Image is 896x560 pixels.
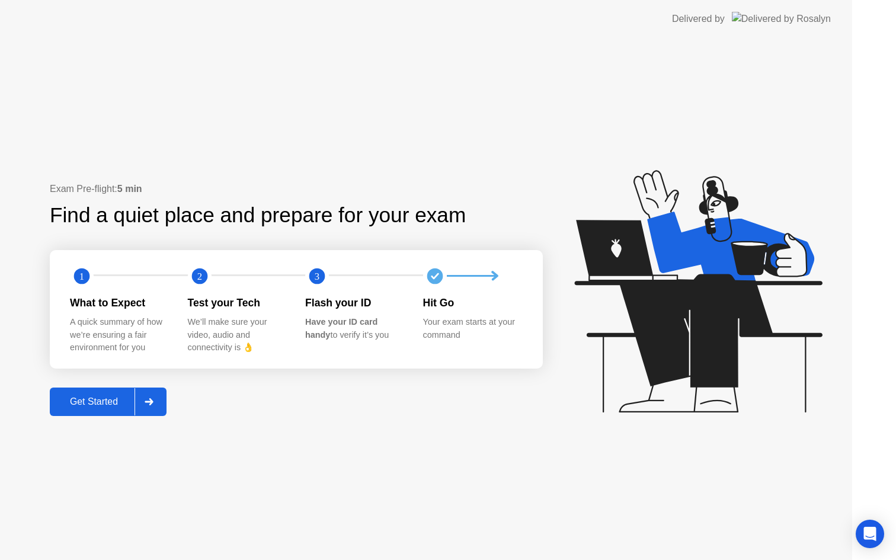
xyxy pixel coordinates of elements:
div: We’ll make sure your video, audio and connectivity is 👌 [188,316,287,354]
div: Your exam starts at your command [423,316,522,341]
div: Exam Pre-flight: [50,182,543,196]
div: Test your Tech [188,295,287,311]
div: to verify it’s you [305,316,404,341]
img: Delivered by Rosalyn [732,12,831,25]
div: Find a quiet place and prepare for your exam [50,200,468,231]
div: Open Intercom Messenger [856,520,884,548]
text: 1 [79,270,84,281]
div: A quick summary of how we’re ensuring a fair environment for you [70,316,169,354]
b: Have your ID card handy [305,317,377,340]
div: Flash your ID [305,295,404,311]
div: What to Expect [70,295,169,311]
button: Get Started [50,388,167,416]
text: 3 [315,270,319,281]
text: 2 [197,270,201,281]
div: Hit Go [423,295,522,311]
div: Delivered by [672,12,725,26]
b: 5 min [117,184,142,194]
div: Get Started [53,396,135,407]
